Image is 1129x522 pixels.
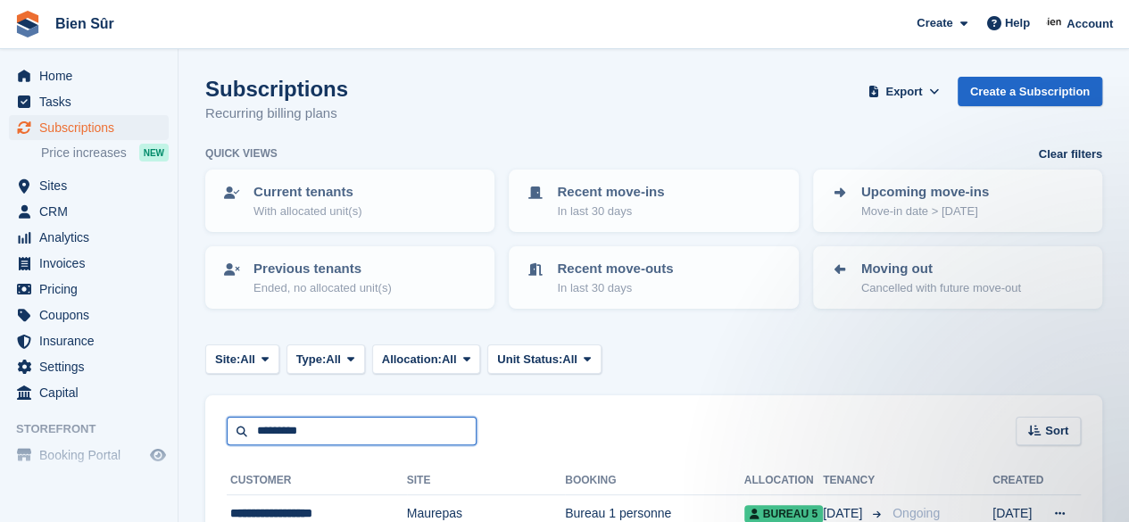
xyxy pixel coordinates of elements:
[39,199,146,224] span: CRM
[442,351,457,369] span: All
[9,277,169,302] a: menu
[861,182,989,203] p: Upcoming move-ins
[14,11,41,37] img: stora-icon-8386f47178a22dfd0bd8f6a31ec36ba5ce8667c1dd55bd0f319d3a0aa187defe.svg
[892,506,940,520] span: Ongoing
[511,248,796,307] a: Recent move-outs In last 30 days
[9,173,169,198] a: menu
[917,14,952,32] span: Create
[326,351,341,369] span: All
[9,89,169,114] a: menu
[16,420,178,438] span: Storefront
[565,467,744,495] th: Booking
[253,182,361,203] p: Current tenants
[9,251,169,276] a: menu
[885,83,922,101] span: Export
[861,203,989,220] p: Move-in date > [DATE]
[253,203,361,220] p: With allocated unit(s)
[557,182,664,203] p: Recent move-ins
[9,225,169,250] a: menu
[205,77,348,101] h1: Subscriptions
[815,171,1100,230] a: Upcoming move-ins Move-in date > [DATE]
[511,171,796,230] a: Recent move-ins In last 30 days
[253,279,392,297] p: Ended, no allocated unit(s)
[41,143,169,162] a: Price increases NEW
[39,251,146,276] span: Invoices
[39,115,146,140] span: Subscriptions
[39,380,146,405] span: Capital
[1046,14,1064,32] img: Asmaa Habri
[9,328,169,353] a: menu
[39,89,146,114] span: Tasks
[296,351,327,369] span: Type:
[39,277,146,302] span: Pricing
[958,77,1102,106] a: Create a Subscription
[9,199,169,224] a: menu
[372,344,481,374] button: Allocation: All
[139,144,169,162] div: NEW
[487,344,601,374] button: Unit Status: All
[861,279,1021,297] p: Cancelled with future move-out
[497,351,562,369] span: Unit Status:
[815,248,1100,307] a: Moving out Cancelled with future move-out
[39,63,146,88] span: Home
[865,77,943,106] button: Export
[1005,14,1030,32] span: Help
[48,9,121,38] a: Bien Sûr
[41,145,127,162] span: Price increases
[39,302,146,327] span: Coupons
[1067,15,1113,33] span: Account
[9,115,169,140] a: menu
[39,354,146,379] span: Settings
[147,444,169,466] a: Preview store
[9,63,169,88] a: menu
[39,225,146,250] span: Analytics
[861,259,1021,279] p: Moving out
[240,351,255,369] span: All
[557,203,664,220] p: In last 30 days
[286,344,365,374] button: Type: All
[744,467,823,495] th: Allocation
[207,248,493,307] a: Previous tenants Ended, no allocated unit(s)
[1045,422,1068,440] span: Sort
[39,443,146,468] span: Booking Portal
[205,344,279,374] button: Site: All
[227,467,407,495] th: Customer
[253,259,392,279] p: Previous tenants
[205,104,348,124] p: Recurring billing plans
[992,467,1043,495] th: Created
[562,351,577,369] span: All
[557,259,673,279] p: Recent move-outs
[39,328,146,353] span: Insurance
[557,279,673,297] p: In last 30 days
[205,145,278,162] h6: Quick views
[1038,145,1102,163] a: Clear filters
[207,171,493,230] a: Current tenants With allocated unit(s)
[39,173,146,198] span: Sites
[9,443,169,468] a: menu
[407,467,565,495] th: Site
[9,354,169,379] a: menu
[215,351,240,369] span: Site:
[9,302,169,327] a: menu
[9,380,169,405] a: menu
[823,467,885,495] th: Tenancy
[382,351,442,369] span: Allocation:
